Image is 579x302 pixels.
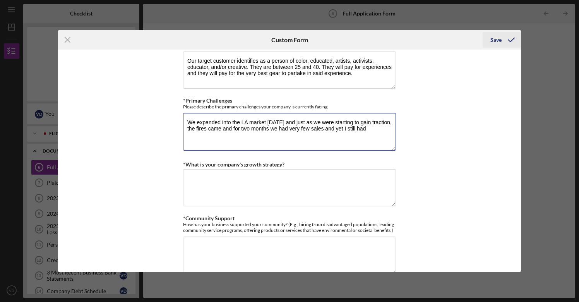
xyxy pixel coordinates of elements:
h6: Custom Form [271,36,308,43]
label: *What is your company's growth strategy? [183,161,284,168]
textarea: We expanded into the LA market [DATE] and just as we were starting to gain traction, the fires ca... [183,113,396,150]
div: How has your business supported your community? (E.g., hiring from disadvantaged populations, lea... [183,221,396,233]
div: Save [490,32,502,48]
div: Please describe the primary challenges your company is currently facing. [183,104,396,110]
label: *Community Support [183,215,235,221]
button: Save [483,32,521,48]
label: *Primary Challenges [183,97,232,104]
textarea: Our target customer identifies as a person of color, educated, artists, activists, educator, and/... [183,51,396,89]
